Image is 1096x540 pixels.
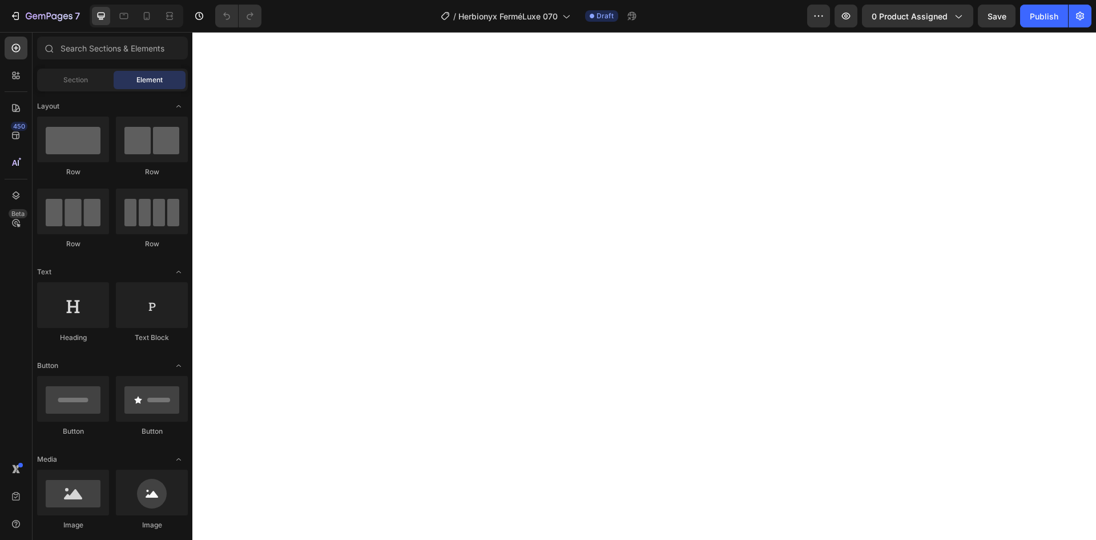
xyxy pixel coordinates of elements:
[37,520,109,530] div: Image
[597,11,614,21] span: Draft
[215,5,261,27] div: Undo/Redo
[63,75,88,85] span: Section
[1020,5,1068,27] button: Publish
[453,10,456,22] span: /
[988,11,1006,21] span: Save
[862,5,973,27] button: 0 product assigned
[116,167,188,177] div: Row
[116,520,188,530] div: Image
[170,450,188,469] span: Toggle open
[458,10,558,22] span: Herbionyx FerméLuxe 070
[11,122,27,131] div: 450
[170,97,188,115] span: Toggle open
[136,75,163,85] span: Element
[5,5,85,27] button: 7
[37,101,59,111] span: Layout
[37,167,109,177] div: Row
[978,5,1016,27] button: Save
[37,426,109,437] div: Button
[37,361,58,371] span: Button
[170,357,188,375] span: Toggle open
[1030,10,1058,22] div: Publish
[75,9,80,23] p: 7
[37,267,51,277] span: Text
[116,239,188,249] div: Row
[37,454,57,465] span: Media
[170,263,188,281] span: Toggle open
[9,209,27,218] div: Beta
[192,32,1096,540] iframe: Design area
[872,10,948,22] span: 0 product assigned
[37,333,109,343] div: Heading
[37,239,109,249] div: Row
[37,37,188,59] input: Search Sections & Elements
[116,333,188,343] div: Text Block
[116,426,188,437] div: Button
